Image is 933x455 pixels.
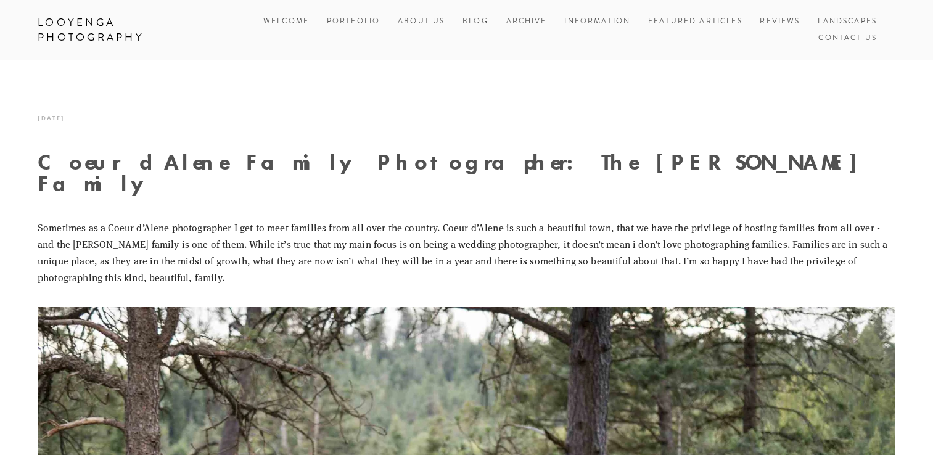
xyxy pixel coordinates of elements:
a: Portfolio [327,16,380,27]
p: Sometimes as a Coeur d’Alene photographer I get to meet families from all over the country. Coeur... [38,219,895,286]
h1: Coeur d'Alene Family Photographer: The [PERSON_NAME] Family [38,151,895,194]
a: Contact Us [818,30,877,47]
a: Looyenga Photography [28,12,223,48]
a: About Us [398,14,445,30]
a: Information [564,16,630,27]
a: Reviews [760,14,800,30]
a: Landscapes [818,14,877,30]
a: Featured Articles [648,14,742,30]
a: Welcome [263,14,309,30]
a: Blog [462,14,488,30]
a: Archive [506,14,547,30]
time: [DATE] [38,110,65,126]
